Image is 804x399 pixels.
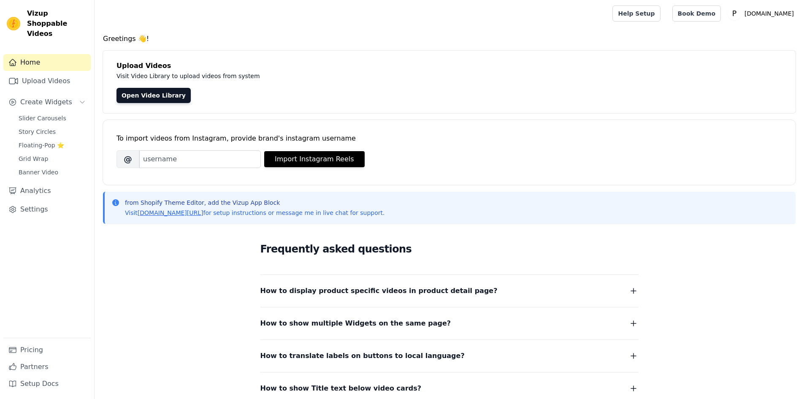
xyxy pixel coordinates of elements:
span: Vizup Shoppable Videos [27,8,87,39]
div: To import videos from Instagram, provide brand's instagram username [116,133,782,144]
a: Grid Wrap [14,153,91,165]
span: Story Circles [19,128,56,136]
h4: Upload Videos [116,61,782,71]
p: Visit Video Library to upload videos from system [116,71,495,81]
input: username [139,150,261,168]
a: Floating-Pop ⭐ [14,139,91,151]
a: Pricing [3,342,91,358]
text: P [732,9,736,18]
span: How to display product specific videos in product detail page? [260,285,498,297]
span: Floating-Pop ⭐ [19,141,64,149]
button: Create Widgets [3,94,91,111]
a: Help Setup [612,5,660,22]
a: Analytics [3,182,91,199]
button: Import Instagram Reels [264,151,365,167]
span: How to show multiple Widgets on the same page? [260,318,451,329]
img: Vizup [7,17,20,30]
a: Partners [3,358,91,375]
a: Home [3,54,91,71]
a: Open Video Library [116,88,191,103]
a: Banner Video [14,166,91,178]
p: [DOMAIN_NAME] [741,6,797,21]
span: How to translate labels on buttons to local language? [260,350,465,362]
button: How to translate labels on buttons to local language? [260,350,639,362]
a: Settings [3,201,91,218]
span: Banner Video [19,168,58,176]
span: Grid Wrap [19,155,48,163]
h4: Greetings 👋! [103,34,796,44]
button: How to show Title text below video cards? [260,383,639,394]
p: Visit for setup instructions or message me in live chat for support. [125,209,384,217]
p: from Shopify Theme Editor, add the Vizup App Block [125,198,384,207]
h2: Frequently asked questions [260,241,639,258]
a: Setup Docs [3,375,91,392]
a: Upload Videos [3,73,91,90]
span: Slider Carousels [19,114,66,122]
a: [DOMAIN_NAME][URL] [138,209,203,216]
span: How to show Title text below video cards? [260,383,422,394]
button: P [DOMAIN_NAME] [728,6,797,21]
a: Story Circles [14,126,91,138]
button: How to show multiple Widgets on the same page? [260,318,639,329]
a: Slider Carousels [14,112,91,124]
span: Create Widgets [20,97,72,107]
button: How to display product specific videos in product detail page? [260,285,639,297]
a: Book Demo [672,5,721,22]
span: @ [116,150,139,168]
